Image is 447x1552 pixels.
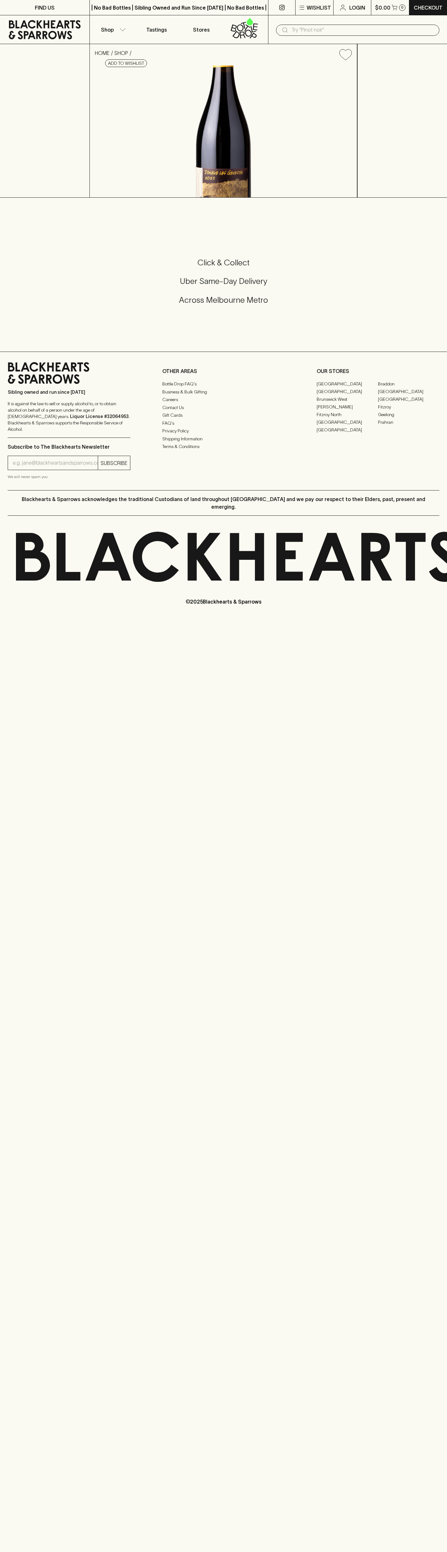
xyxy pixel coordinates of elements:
p: Sibling owned and run since [DATE] [8,389,130,395]
a: SHOP [114,50,128,56]
button: Add to wishlist [105,59,147,67]
p: OTHER AREAS [162,367,285,375]
p: We will never spam you [8,474,130,480]
div: Call to action block [8,232,439,339]
a: [GEOGRAPHIC_DATA] [317,388,378,395]
a: [GEOGRAPHIC_DATA] [317,426,378,434]
a: Brunswick West [317,395,378,403]
input: Try "Pinot noir" [291,25,434,35]
p: Stores [193,26,210,34]
p: Login [349,4,365,11]
a: FAQ's [162,419,285,427]
a: Geelong [378,411,439,418]
a: Careers [162,396,285,404]
input: e.g. jane@blackheartsandsparrows.com.au [13,458,98,468]
p: FIND US [35,4,55,11]
a: [GEOGRAPHIC_DATA] [317,380,378,388]
a: Shipping Information [162,435,285,443]
strong: Liquor License #32064953 [70,414,129,419]
button: Add to wishlist [337,47,354,63]
a: [GEOGRAPHIC_DATA] [317,418,378,426]
p: Checkout [414,4,443,11]
h5: Across Melbourne Metro [8,295,439,305]
p: 0 [401,6,404,9]
a: Fitzroy North [317,411,378,418]
button: SUBSCRIBE [98,456,130,470]
a: Bottle Drop FAQ's [162,380,285,388]
p: OUR STORES [317,367,439,375]
img: 38976.png [90,65,357,197]
p: Blackhearts & Sparrows acknowledges the traditional Custodians of land throughout [GEOGRAPHIC_DAT... [12,495,435,511]
a: [PERSON_NAME] [317,403,378,411]
a: Contact Us [162,404,285,411]
h5: Click & Collect [8,257,439,268]
p: Shop [101,26,114,34]
p: $0.00 [375,4,390,11]
button: Shop [90,15,135,44]
a: Terms & Conditions [162,443,285,451]
h5: Uber Same-Day Delivery [8,276,439,286]
a: Business & Bulk Gifting [162,388,285,396]
p: SUBSCRIBE [101,459,127,467]
a: [GEOGRAPHIC_DATA] [378,388,439,395]
a: HOME [95,50,110,56]
p: It is against the law to sell or supply alcohol to, or to obtain alcohol on behalf of a person un... [8,400,130,432]
p: Tastings [146,26,167,34]
a: Stores [179,15,224,44]
a: Prahran [378,418,439,426]
a: Braddon [378,380,439,388]
p: Wishlist [307,4,331,11]
a: Gift Cards [162,412,285,419]
a: Fitzroy [378,403,439,411]
a: Tastings [134,15,179,44]
p: Subscribe to The Blackhearts Newsletter [8,443,130,451]
a: Privacy Policy [162,427,285,435]
a: [GEOGRAPHIC_DATA] [378,395,439,403]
